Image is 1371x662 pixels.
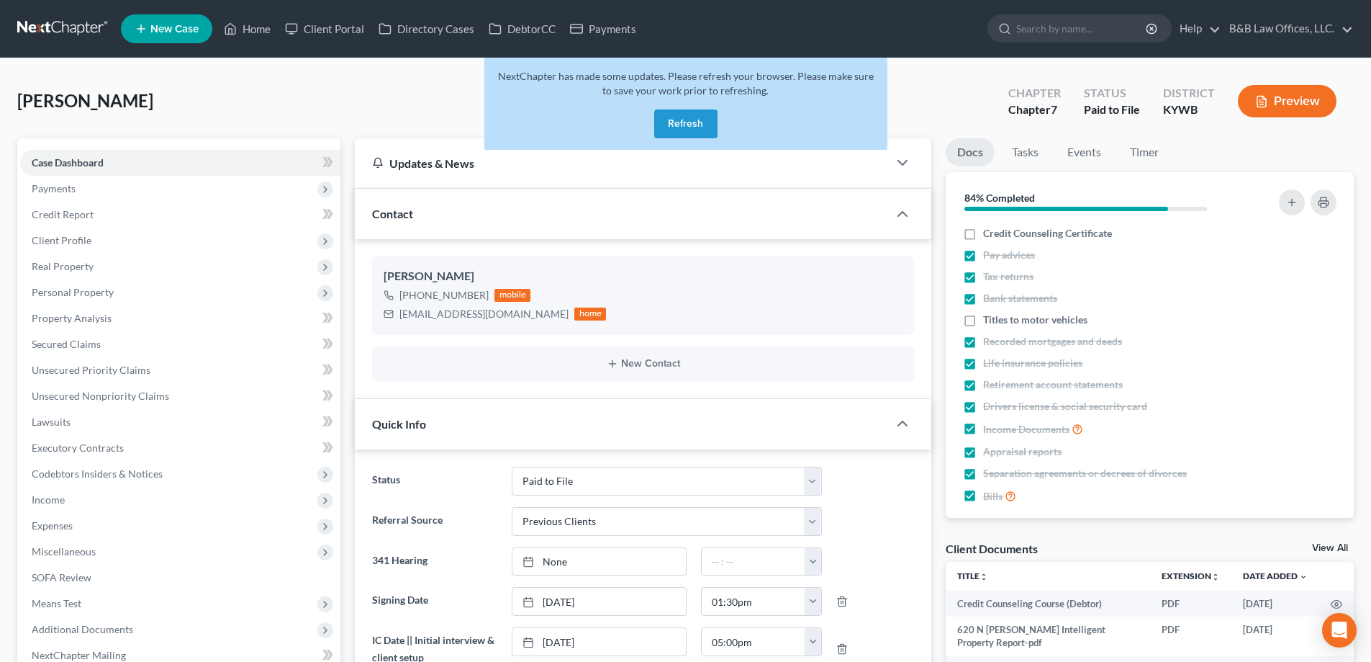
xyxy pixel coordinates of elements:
[1163,102,1215,118] div: KYWB
[365,547,504,576] label: 341 Hearing
[365,507,504,536] label: Referral Source
[481,16,563,42] a: DebtorCC
[983,226,1112,241] span: Credit Counseling Certificate
[32,493,65,506] span: Income
[32,208,94,220] span: Credit Report
[32,338,101,350] span: Secured Claims
[217,16,278,42] a: Home
[1056,138,1113,166] a: Events
[32,649,126,661] span: NextChapter Mailing
[494,289,530,302] div: mobile
[1211,573,1220,581] i: unfold_more
[983,399,1147,413] span: Drivers license & social security card
[17,90,153,111] span: [PERSON_NAME]
[946,591,1150,617] td: Credit Counseling Course (Debtor)
[20,409,340,435] a: Lawsuits
[574,308,606,321] div: home
[32,623,133,635] span: Additional Documents
[1118,138,1170,166] a: Timer
[983,269,1033,284] span: Tax returns
[983,377,1123,392] span: Retirement account statements
[983,489,1003,504] span: Bills
[32,312,112,324] span: Property Analysis
[512,588,686,615] a: [DATE]
[1150,617,1231,656] td: PDF
[372,417,426,431] span: Quick Info
[384,358,902,370] button: New Contact
[512,628,686,656] a: [DATE]
[32,468,163,480] span: Codebtors Insiders & Notices
[372,156,871,171] div: Updates & News
[983,313,1087,327] span: Titles to motor vehicles
[32,260,94,272] span: Real Property
[372,207,413,220] span: Contact
[498,70,874,97] span: NextChapter has made some updates. Please refresh your browser. Please make sure to save your wor...
[1162,571,1220,581] a: Extensionunfold_more
[32,571,91,583] span: SOFA Review
[20,383,340,409] a: Unsecured Nonpriority Claims
[365,467,504,496] label: Status
[365,587,504,616] label: Signing Date
[20,331,340,357] a: Secured Claims
[1008,102,1061,118] div: Chapter
[983,248,1035,262] span: Pay advices
[32,182,76,194] span: Payments
[399,288,489,303] div: [PHONE_NUMBER]
[32,597,81,609] span: Means Test
[32,442,124,454] span: Executory Contracts
[1231,617,1319,656] td: [DATE]
[946,617,1150,656] td: 620 N [PERSON_NAME] Intelligent Property Report-pdf
[1008,85,1061,102] div: Chapter
[399,307,569,321] div: [EMAIL_ADDRESS][DOMAIN_NAME]
[1238,85,1336,117] button: Preview
[384,268,902,285] div: [PERSON_NAME]
[979,573,988,581] i: unfold_more
[1000,138,1050,166] a: Tasks
[20,565,340,591] a: SOFA Review
[32,416,71,428] span: Lawsuits
[20,357,340,383] a: Unsecured Priority Claims
[1051,102,1057,116] span: 7
[983,422,1069,437] span: Income Documents
[150,24,199,35] span: New Case
[1163,85,1215,102] div: District
[964,192,1035,204] strong: 84% Completed
[983,291,1057,305] span: Bank statements
[278,16,371,42] a: Client Portal
[1222,16,1353,42] a: B&B Law Offices, LLC.
[32,286,114,298] span: Personal Property
[371,16,481,42] a: Directory Cases
[957,571,988,581] a: Titleunfold_more
[20,305,340,331] a: Property Analysis
[1243,571,1308,581] a: Date Added expand_more
[1016,15,1148,42] input: Search by name...
[20,435,340,461] a: Executory Contracts
[1084,85,1140,102] div: Status
[1172,16,1221,42] a: Help
[1084,102,1140,118] div: Paid to File
[946,541,1038,556] div: Client Documents
[1312,543,1348,553] a: View All
[32,234,91,246] span: Client Profile
[702,628,805,656] input: -- : --
[20,150,340,176] a: Case Dashboard
[32,156,104,169] span: Case Dashboard
[983,444,1062,459] span: Appraisal reports
[563,16,643,42] a: Payments
[20,202,340,228] a: Credit Report
[983,466,1187,480] span: Separation agreements or decrees of divorces
[32,545,96,558] span: Miscellaneous
[32,364,150,376] span: Unsecured Priority Claims
[32,390,169,402] span: Unsecured Nonpriority Claims
[702,588,805,615] input: -- : --
[1322,613,1357,648] div: Open Intercom Messenger
[1299,573,1308,581] i: expand_more
[702,548,805,576] input: -- : --
[654,109,718,138] button: Refresh
[512,548,686,576] a: None
[983,356,1082,370] span: Life insurance policies
[983,334,1122,349] span: Recorded mortgages and deeds
[946,138,995,166] a: Docs
[1150,591,1231,617] td: PDF
[1231,591,1319,617] td: [DATE]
